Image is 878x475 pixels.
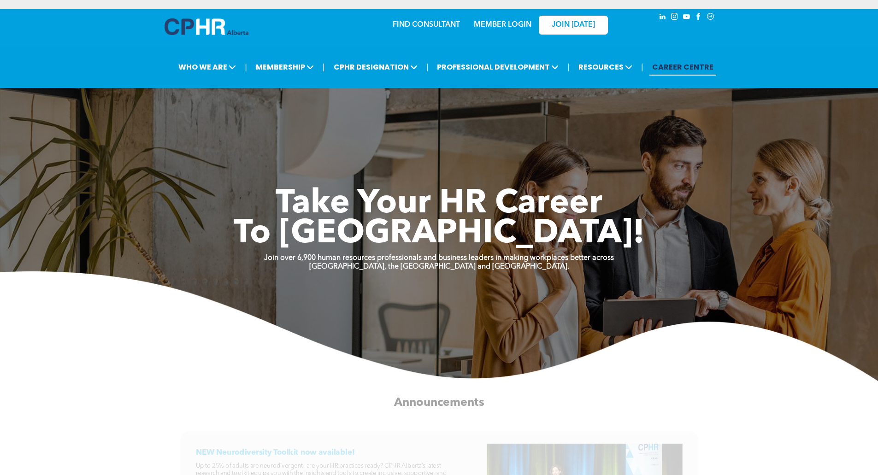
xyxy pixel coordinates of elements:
[539,16,608,35] a: JOIN [DATE]
[658,12,668,24] a: linkedin
[393,21,460,29] a: FIND CONSULTANT
[649,59,716,76] a: CAREER CENTRE
[264,254,614,262] strong: Join over 6,900 human resources professionals and business leaders in making workplaces better ac...
[474,21,531,29] a: MEMBER LOGIN
[434,59,561,76] span: PROFESSIONAL DEVELOPMENT
[276,188,602,221] span: Take Your HR Career
[196,449,355,457] span: NEW Neurodiversity Toolkit now available!
[309,263,569,270] strong: [GEOGRAPHIC_DATA], the [GEOGRAPHIC_DATA] and [GEOGRAPHIC_DATA].
[323,58,325,76] li: |
[176,59,239,76] span: WHO WE ARE
[694,12,704,24] a: facebook
[682,12,692,24] a: youtube
[670,12,680,24] a: instagram
[706,12,716,24] a: Social network
[234,217,645,251] span: To [GEOGRAPHIC_DATA]!
[165,18,248,35] img: A blue and white logo for cp alberta
[331,59,420,76] span: CPHR DESIGNATION
[567,58,570,76] li: |
[552,21,595,29] span: JOIN [DATE]
[426,58,429,76] li: |
[394,397,484,408] span: Announcements
[245,58,247,76] li: |
[253,59,317,76] span: MEMBERSHIP
[641,58,643,76] li: |
[576,59,635,76] span: RESOURCES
